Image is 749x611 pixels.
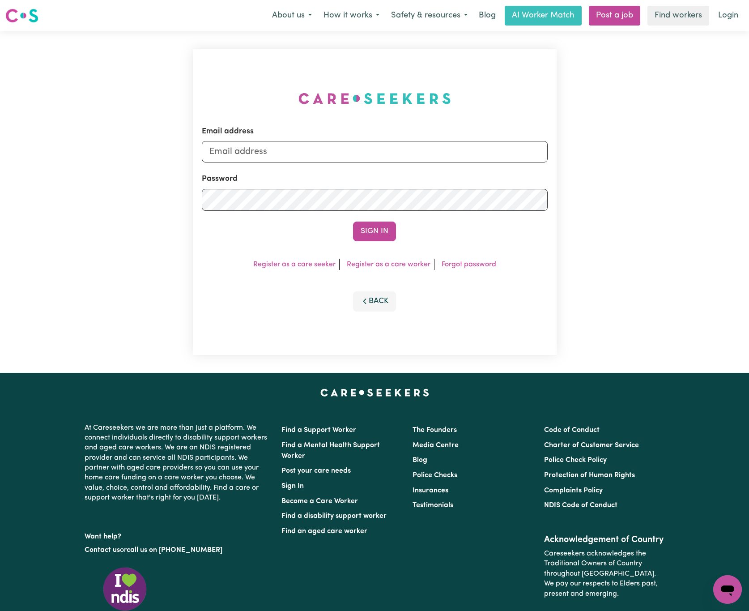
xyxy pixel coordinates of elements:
[318,6,385,25] button: How it works
[347,261,430,268] a: Register as a care worker
[281,498,358,505] a: Become a Care Worker
[320,389,429,396] a: Careseekers home page
[413,502,453,509] a: Testimonials
[5,8,38,24] img: Careseekers logo
[281,467,351,474] a: Post your care needs
[713,6,744,26] a: Login
[202,141,548,162] input: Email address
[353,222,396,241] button: Sign In
[544,442,639,449] a: Charter of Customer Service
[85,542,271,559] p: or
[281,513,387,520] a: Find a disability support worker
[413,427,457,434] a: The Founders
[589,6,640,26] a: Post a job
[253,261,336,268] a: Register as a care seeker
[281,442,380,460] a: Find a Mental Health Support Worker
[413,457,427,464] a: Blog
[385,6,473,25] button: Safety & resources
[713,575,742,604] iframe: Button to launch messaging window
[5,5,38,26] a: Careseekers logo
[281,427,356,434] a: Find a Support Worker
[85,547,120,554] a: Contact us
[202,173,238,185] label: Password
[413,442,459,449] a: Media Centre
[85,528,271,542] p: Want help?
[647,6,709,26] a: Find workers
[544,472,635,479] a: Protection of Human Rights
[281,483,304,490] a: Sign In
[544,502,617,509] a: NDIS Code of Conduct
[544,534,664,545] h2: Acknowledgement of Country
[281,528,367,535] a: Find an aged care worker
[413,487,448,494] a: Insurances
[353,291,396,311] button: Back
[544,457,607,464] a: Police Check Policy
[505,6,582,26] a: AI Worker Match
[413,472,457,479] a: Police Checks
[544,427,600,434] a: Code of Conduct
[442,261,496,268] a: Forgot password
[127,547,222,554] a: call us on [PHONE_NUMBER]
[85,419,271,507] p: At Careseekers we are more than just a platform. We connect individuals directly to disability su...
[473,6,501,26] a: Blog
[544,487,603,494] a: Complaints Policy
[544,545,664,602] p: Careseekers acknowledges the Traditional Owners of Country throughout [GEOGRAPHIC_DATA]. We pay o...
[266,6,318,25] button: About us
[202,126,254,137] label: Email address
